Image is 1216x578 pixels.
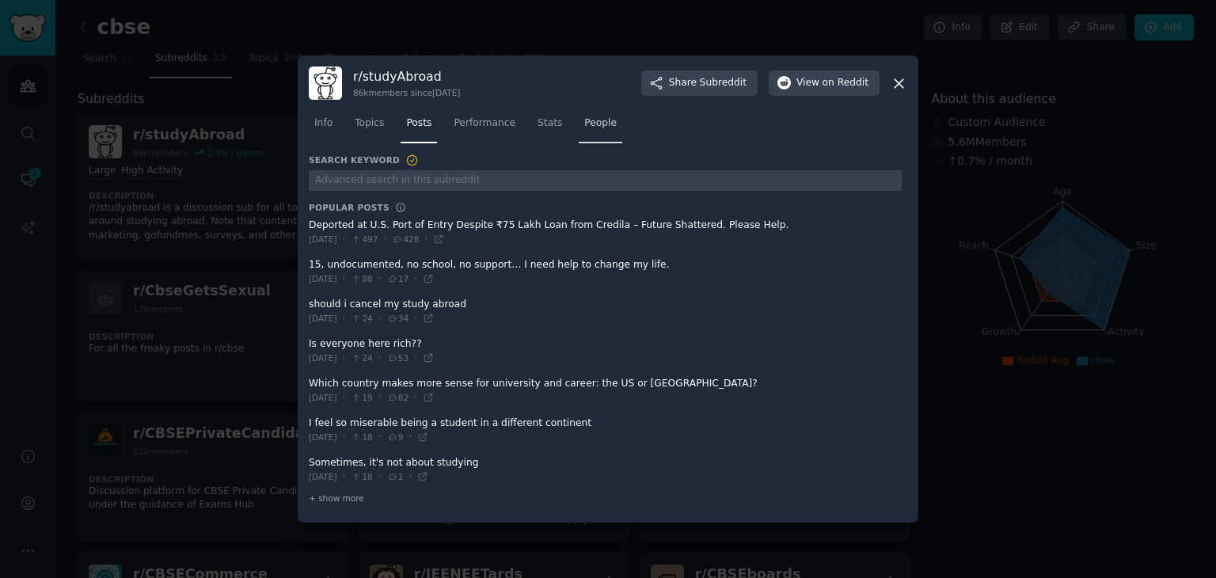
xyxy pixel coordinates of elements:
span: · [378,391,382,405]
h3: Search Keyword [309,154,420,168]
span: Performance [454,116,515,131]
span: 53 [387,352,408,363]
span: 19 [351,392,372,403]
span: · [343,431,346,445]
span: View [796,76,868,90]
span: 428 [392,234,419,245]
span: · [378,352,382,366]
span: · [343,352,346,366]
a: Performance [448,111,521,143]
a: Info [309,111,338,143]
span: 497 [351,234,378,245]
span: · [343,470,346,485]
span: · [378,431,382,445]
a: Stats [532,111,568,143]
span: [DATE] [309,313,337,324]
span: · [383,233,386,247]
span: · [378,312,382,326]
span: · [414,312,417,326]
span: 1 [387,471,404,482]
span: Info [314,116,332,131]
img: studyAbroad [309,67,342,100]
span: 24 [351,313,372,324]
span: 9 [387,432,404,443]
span: on Reddit [823,76,868,90]
span: 34 [387,313,408,324]
span: 82 [387,392,408,403]
span: [DATE] [309,392,337,403]
h3: Popular Posts [309,202,389,213]
span: Subreddit [700,76,747,90]
span: [DATE] [309,471,337,482]
span: · [414,272,417,287]
span: 17 [387,273,408,284]
span: · [343,272,346,287]
span: Posts [406,116,431,131]
span: [DATE] [309,234,337,245]
span: · [414,352,417,366]
span: [DATE] [309,352,337,363]
div: 86k members since [DATE] [353,87,460,98]
a: Posts [401,111,437,143]
span: · [424,233,427,247]
h3: r/ studyAbroad [353,68,460,85]
a: Topics [349,111,389,143]
span: · [414,391,417,405]
button: ShareSubreddit [641,70,758,96]
span: · [408,470,412,485]
span: Share [669,76,747,90]
span: 24 [351,352,372,363]
span: · [378,470,382,485]
span: · [343,233,346,247]
span: · [343,312,346,326]
span: 18 [351,432,372,443]
input: Advanced search in this subreddit [309,170,902,192]
span: People [584,116,617,131]
span: Stats [538,116,562,131]
span: + show more [309,492,364,504]
span: · [343,391,346,405]
span: [DATE] [309,432,337,443]
button: Viewon Reddit [769,70,880,96]
span: · [408,431,412,445]
span: 88 [351,273,372,284]
span: [DATE] [309,273,337,284]
span: 18 [351,471,372,482]
span: · [378,272,382,287]
span: Topics [355,116,384,131]
a: People [579,111,622,143]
